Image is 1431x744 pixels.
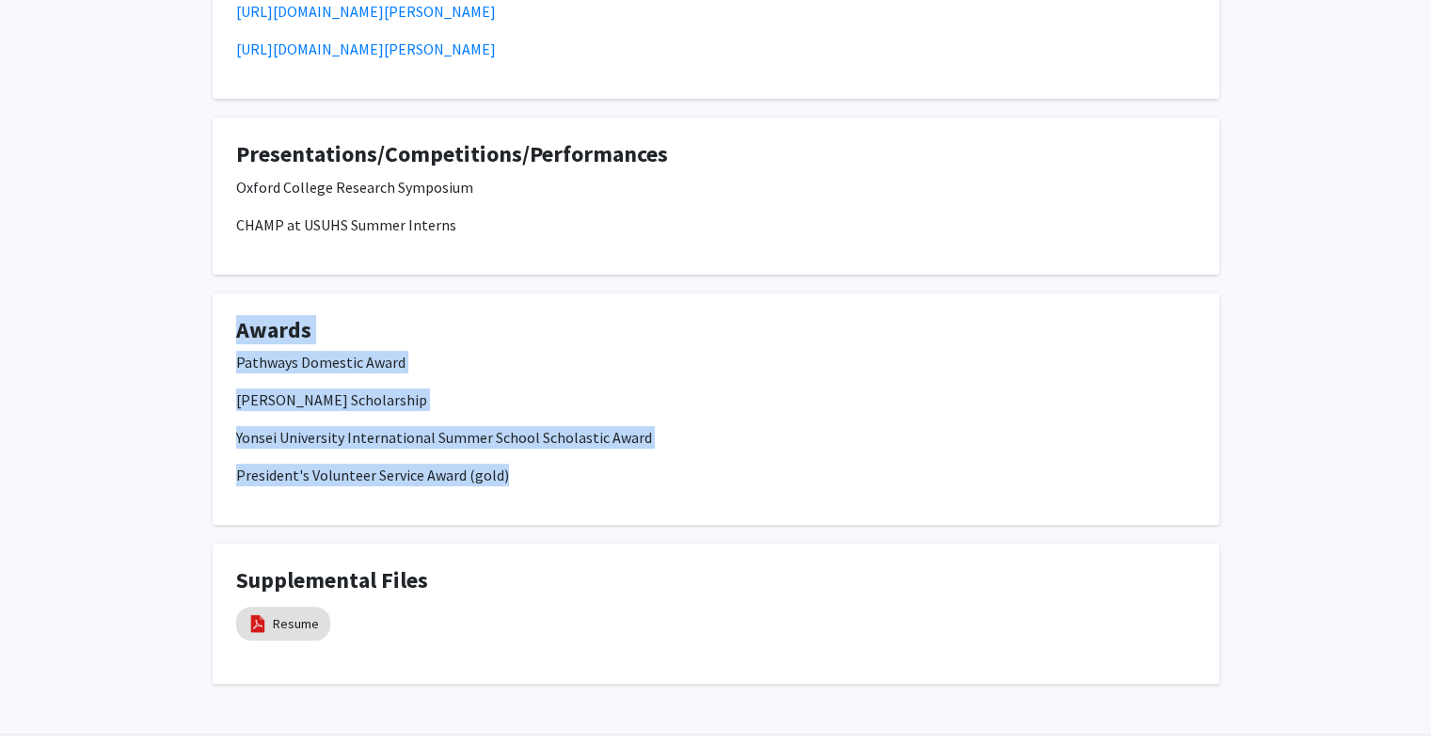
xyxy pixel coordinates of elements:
h4: Presentations/Competitions/Performances [236,141,1196,168]
iframe: Chat [14,659,80,730]
p: Yonsei University International Summer School Scholastic Award [236,426,1196,449]
p: CHAMP at USUHS Summer Interns [236,214,1196,236]
p: President's Volunteer Service Award (gold) [236,464,1196,486]
h4: Awards [236,317,1196,344]
a: [URL][DOMAIN_NAME][PERSON_NAME] [236,40,496,58]
a: Resume [273,614,319,634]
p: Pathways Domestic Award [236,351,1196,373]
p: Oxford College Research Symposium [236,176,1196,198]
p: [PERSON_NAME] Scholarship [236,388,1196,411]
img: pdf_icon.png [247,613,268,634]
h4: Supplemental Files [236,567,1196,594]
a: [URL][DOMAIN_NAME][PERSON_NAME] [236,2,496,21]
